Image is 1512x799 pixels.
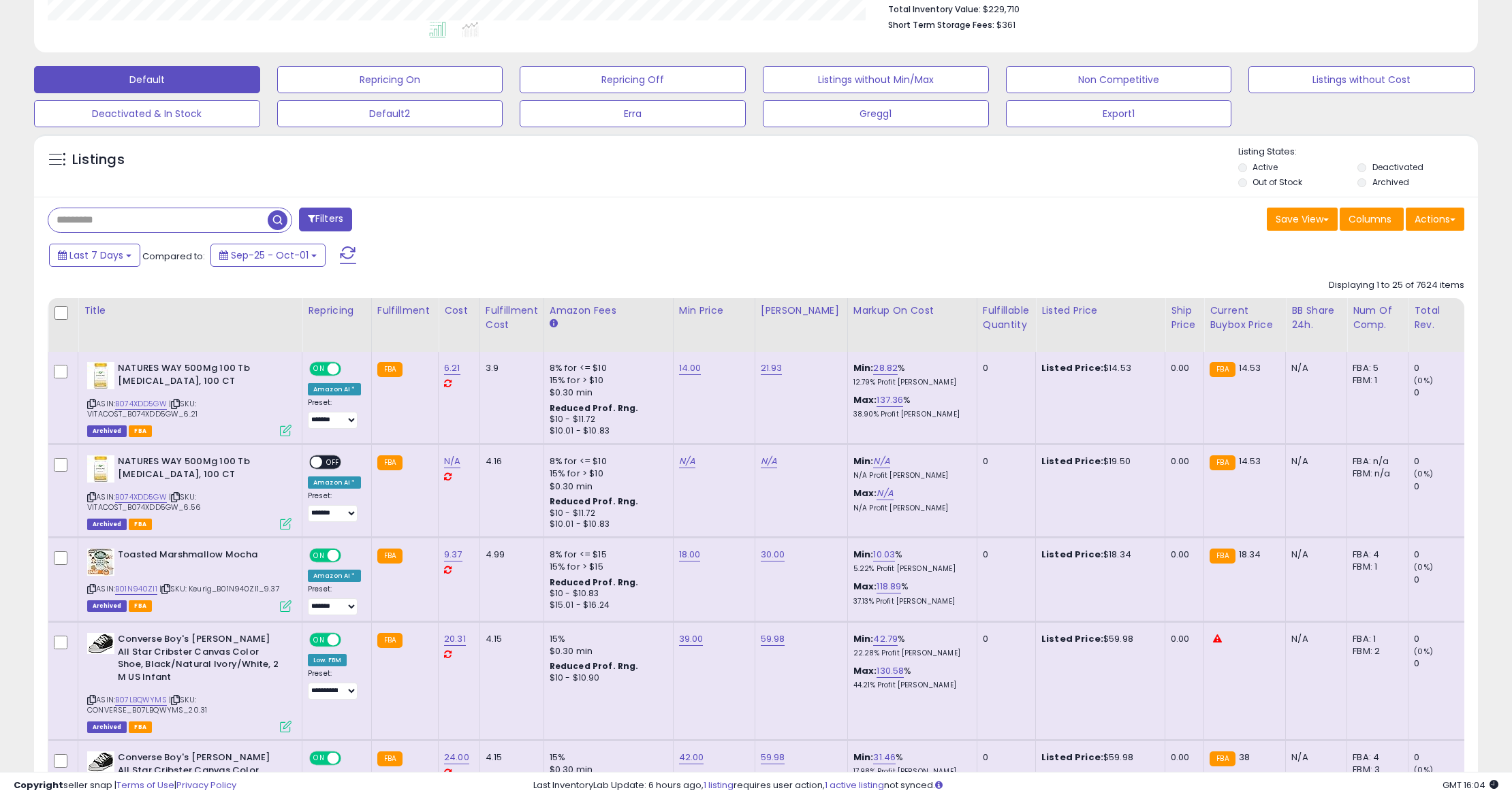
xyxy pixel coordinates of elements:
b: Listed Price: [1041,361,1103,374]
small: (0%) [1414,646,1433,657]
div: 15% [550,633,663,645]
span: ON [311,550,328,561]
strong: Copyright [14,779,63,792]
div: FBA: n/a [1353,455,1398,468]
button: Save View [1267,208,1338,231]
div: $0.30 min [550,387,663,399]
div: 8% for <= $10 [550,455,663,468]
b: Reduced Prof. Rng. [550,402,639,414]
a: Terms of Use [116,779,174,792]
b: Max: [853,664,877,677]
div: Preset: [308,398,361,429]
div: FBM: 2 [1353,645,1398,657]
div: Amazon AI * [308,476,361,489]
div: Min Price [679,304,749,318]
span: $361 [996,18,1015,31]
span: Sep-25 - Oct-01 [231,248,309,262]
b: NATURES WAY 500Mg 100 Tb [MEDICAL_DATA], 100 CT [118,362,283,391]
a: B01N940ZI1 [115,583,157,595]
a: 39.00 [679,632,704,646]
a: 28.82 [873,361,898,375]
b: Min: [853,751,874,764]
div: % [853,633,966,658]
a: 10.03 [873,548,895,561]
div: 15% [550,751,663,764]
div: N/A [1291,751,1336,764]
div: $10 - $11.72 [550,508,663,519]
span: OFF [339,550,361,561]
div: Amazon AI * [308,570,361,582]
a: 137.36 [877,393,903,407]
b: Min: [853,548,874,561]
button: Repricing On [277,66,503,93]
div: FBM: n/a [1353,468,1398,480]
div: 0 [1414,751,1469,764]
div: 8% for <= $10 [550,362,663,374]
b: Converse Boy's [PERSON_NAME] All Star Cribster Canvas Color Shoe, Black/Natural Ivory/White, 2 M ... [118,633,283,687]
b: Min: [853,455,874,468]
small: (0%) [1414,561,1433,572]
a: 6.21 [444,361,460,375]
div: % [853,362,966,387]
div: Ship Price [1171,304,1198,332]
p: 38.90% Profit [PERSON_NAME] [853,410,966,419]
span: Last 7 Days [69,248,123,262]
div: $15.01 - $16.24 [550,600,663,611]
small: (0%) [1414,468,1433,479]
span: ON [311,753,328,764]
div: N/A [1291,362,1336,374]
span: Listings that have been deleted from Seller Central [87,600,127,612]
a: 9.37 [444,548,462,561]
small: (0%) [1414,375,1433,386]
span: Listings that have been deleted from Seller Central [87,519,127,530]
img: 51uthUepP9L._SL40_.jpg [87,549,114,576]
a: 42.79 [873,632,898,646]
div: $10 - $10.90 [550,672,663,684]
a: 14.00 [679,361,702,375]
div: 0 [983,633,1025,645]
div: seller snap | | [14,779,236,792]
img: 41eStJCOFzL._SL40_.jpg [87,455,114,483]
a: 20.31 [444,632,466,646]
div: 0 [983,549,1025,561]
div: % [853,394,966,419]
div: $0.30 min [550,645,663,657]
div: 4.15 [486,751,533,764]
a: B07LBQWYMS [115,694,167,706]
p: 5.22% Profit [PERSON_NAME] [853,564,966,574]
button: Columns [1340,208,1404,231]
a: 30.00 [761,548,785,561]
div: N/A [1291,455,1336,468]
a: 118.89 [877,580,901,593]
div: 0 [1414,387,1469,399]
b: Min: [853,632,874,645]
div: ASIN: [87,362,292,435]
div: FBA: 4 [1353,751,1398,764]
img: 41l77-yt7eL._SL40_.jpg [87,751,114,772]
span: 18.34 [1239,548,1261,561]
a: N/A [444,455,460,468]
span: Listings that have been deleted from Seller Central [87,425,127,437]
div: BB Share 24h. [1291,304,1341,332]
div: $59.98 [1041,751,1154,764]
div: 0 [1414,549,1469,561]
p: N/A Profit [PERSON_NAME] [853,471,966,480]
div: $18.34 [1041,549,1154,561]
span: 38 [1239,751,1250,764]
div: % [853,751,966,777]
div: 0 [1414,480,1469,493]
p: 12.79% Profit [PERSON_NAME] [853,378,966,387]
div: Low. FBM [308,654,347,666]
div: 0.00 [1171,751,1193,764]
div: FBA: 1 [1353,633,1398,645]
p: 22.28% Profit [PERSON_NAME] [853,649,966,658]
div: 0 [983,362,1025,374]
b: Reduced Prof. Rng. [550,495,639,507]
b: Toasted Marshmallow Mocha [118,549,283,565]
div: FBM: 1 [1353,561,1398,573]
div: % [853,549,966,574]
div: 8% for <= $15 [550,549,663,561]
span: | SKU: CONVERSE_B07LBQWYMS_20.31 [87,694,207,715]
div: 15% for > $10 [550,468,663,480]
small: FBA [377,549,403,564]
